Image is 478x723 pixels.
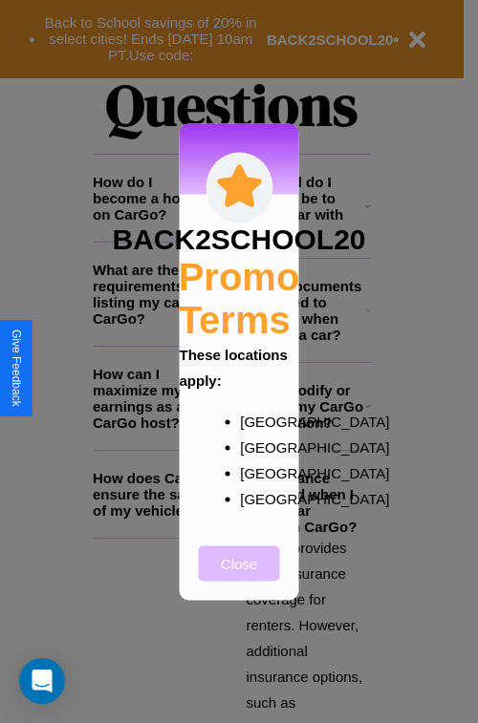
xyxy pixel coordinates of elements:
p: [GEOGRAPHIC_DATA] [240,408,276,434]
h2: Promo Terms [179,255,300,341]
b: These locations apply: [180,346,288,388]
p: [GEOGRAPHIC_DATA] [240,485,276,511]
button: Close [199,545,280,581]
p: [GEOGRAPHIC_DATA] [240,434,276,459]
p: [GEOGRAPHIC_DATA] [240,459,276,485]
div: Give Feedback [10,330,23,407]
div: Open Intercom Messenger [19,658,65,704]
h3: BACK2SCHOOL20 [112,223,365,255]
